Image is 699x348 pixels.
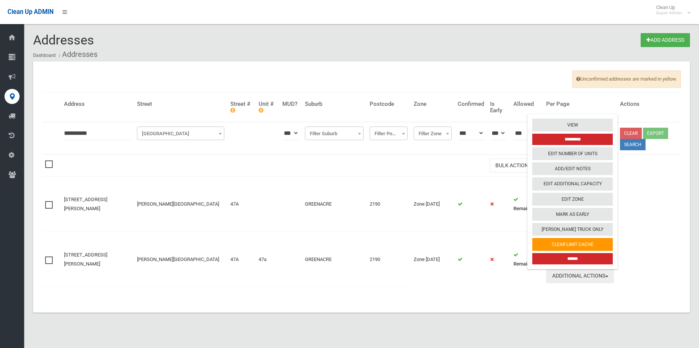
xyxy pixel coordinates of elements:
[411,232,455,287] td: Zone [DATE]
[256,232,279,287] td: 47a
[134,177,227,232] td: [PERSON_NAME][GEOGRAPHIC_DATA]
[302,177,367,232] td: GREENACRE
[620,101,678,107] h4: Actions
[414,101,452,107] h4: Zone
[302,232,367,287] td: GREENACRE
[532,208,613,221] a: Mark As Early
[370,127,408,140] span: Filter Postcode
[137,127,224,140] span: Filter Street
[416,128,450,139] span: Filter Zone
[139,128,222,139] span: Filter Street
[532,192,613,205] a: Edit Zone
[8,8,53,15] span: Clean Up ADMIN
[230,101,253,113] h4: Street #
[305,127,364,140] span: Filter Suburb
[57,47,97,61] li: Addresses
[411,177,455,232] td: Zone [DATE]
[532,162,613,175] a: Add/Edit Notes
[510,232,543,287] td: 2
[532,119,613,131] a: View
[305,101,364,107] h4: Suburb
[33,53,56,58] a: Dashboard
[307,128,362,139] span: Filter Suburb
[134,232,227,287] td: [PERSON_NAME][GEOGRAPHIC_DATA]
[513,261,537,267] strong: Remaining:
[370,101,408,107] h4: Postcode
[33,32,94,47] span: Addresses
[532,147,613,160] a: Edit Number of Units
[510,177,543,232] td: 1
[64,197,107,211] a: [STREET_ADDRESS][PERSON_NAME]
[490,101,507,113] h4: Is Early
[532,223,613,236] a: [PERSON_NAME] Truck Only
[572,70,681,88] span: Unconfirmed addresses are marked in yellow.
[64,252,107,267] a: [STREET_ADDRESS][PERSON_NAME]
[546,101,614,107] h4: Per Page
[652,5,690,16] span: Clean Up
[259,101,276,113] h4: Unit #
[641,33,690,47] a: Add Address
[513,206,537,211] strong: Remaining:
[282,101,299,107] h4: MUD?
[227,232,256,287] td: 47A
[64,101,131,107] h4: Address
[546,269,614,283] button: Additional Actions
[513,101,540,107] h4: Allowed
[643,128,668,139] button: Export
[458,101,484,107] h4: Confirmed
[532,238,613,251] a: Clear Limit Cache
[532,177,613,190] a: Edit Additional Capacity
[367,232,411,287] td: 2190
[620,128,642,139] a: Clear
[367,177,411,232] td: 2190
[490,159,540,172] button: Bulk Actions
[414,127,452,140] span: Filter Zone
[227,177,256,232] td: 47A
[137,101,224,107] h4: Street
[620,139,646,150] button: Search
[656,10,682,16] small: Super Admin
[372,128,406,139] span: Filter Postcode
